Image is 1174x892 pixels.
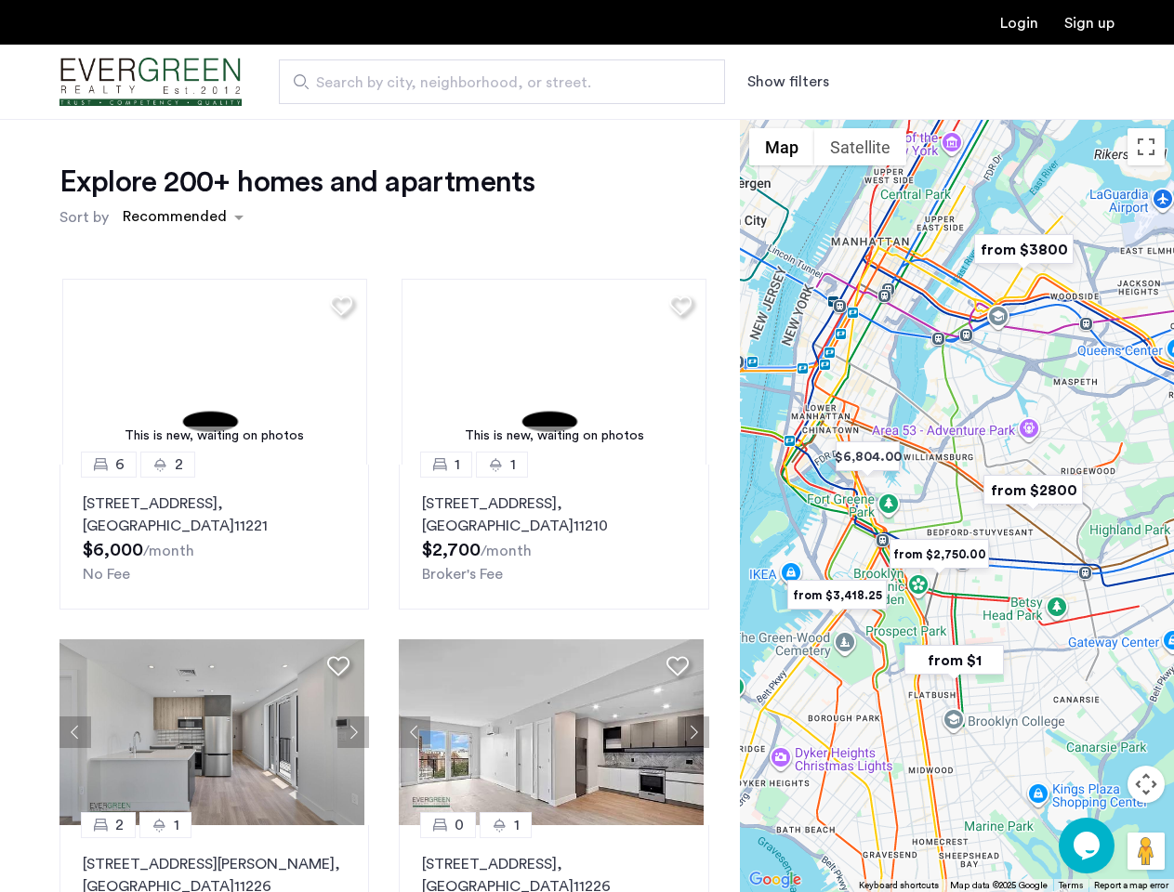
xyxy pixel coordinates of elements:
div: This is new, waiting on photos [411,426,697,446]
div: $6,804.00 [828,436,907,478]
a: Login [1000,16,1038,31]
button: Show or hide filters [747,71,829,93]
a: Registration [1064,16,1115,31]
p: [STREET_ADDRESS] 11221 [83,492,346,537]
span: 0 [455,814,464,836]
div: from $3800 [967,229,1081,270]
ng-select: sort-apartment [113,201,253,234]
img: Google [745,868,806,892]
button: Show satellite imagery [814,128,906,165]
label: Sort by [59,206,109,229]
div: This is new, waiting on photos [72,426,358,446]
span: Search by city, neighborhood, or street. [316,72,673,94]
button: Map camera controls [1128,766,1165,803]
button: Previous apartment [59,716,91,748]
button: Previous apartment [399,716,430,748]
span: 1 [514,814,520,836]
h1: Explore 200+ homes and apartments [59,164,534,201]
img: logo [59,47,242,117]
span: 1 [455,453,460,476]
span: $6,000 [83,541,143,559]
p: [STREET_ADDRESS] 11210 [422,492,685,537]
a: This is new, waiting on photos [62,279,367,465]
img: 66a1adb6-6608-43dd-a245-dc7333f8b390_638824126198252652.jpeg [59,639,364,825]
span: Map data ©2025 Google [950,881,1048,890]
a: Terms (opens in new tab) [1059,879,1083,892]
a: Report a map error [1094,879,1168,892]
span: Broker's Fee [422,567,503,582]
a: Cazamio Logo [59,47,242,117]
span: 6 [115,453,125,476]
img: 1999_638539805060545666.jpeg [399,639,704,825]
span: 1 [510,453,516,476]
img: 1.gif [402,279,706,465]
sub: /month [143,544,194,558]
a: This is new, waiting on photos [402,279,706,465]
button: Next apartment [337,716,369,748]
button: Show street map [749,128,814,165]
span: No Fee [83,567,130,582]
div: Recommended [120,205,227,232]
div: from $2,750.00 [882,533,996,575]
a: Open this area in Google Maps (opens a new window) [745,868,806,892]
a: 11[STREET_ADDRESS], [GEOGRAPHIC_DATA]11210Broker's Fee [399,465,708,610]
button: Keyboard shortcuts [859,879,939,892]
iframe: chat widget [1059,818,1118,873]
button: Toggle fullscreen view [1128,128,1165,165]
span: $2,700 [422,541,481,559]
input: Apartment Search [279,59,725,104]
div: from $3,418.25 [780,574,894,616]
sub: /month [481,544,532,558]
img: 1.gif [62,279,367,465]
div: from $2800 [976,469,1090,511]
a: 62[STREET_ADDRESS], [GEOGRAPHIC_DATA]11221No Fee [59,465,369,610]
div: from $1 [897,639,1011,681]
span: 2 [175,453,183,476]
span: 2 [115,814,124,836]
span: 1 [174,814,179,836]
button: Drag Pegman onto the map to open Street View [1128,833,1165,870]
button: Next apartment [678,716,709,748]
